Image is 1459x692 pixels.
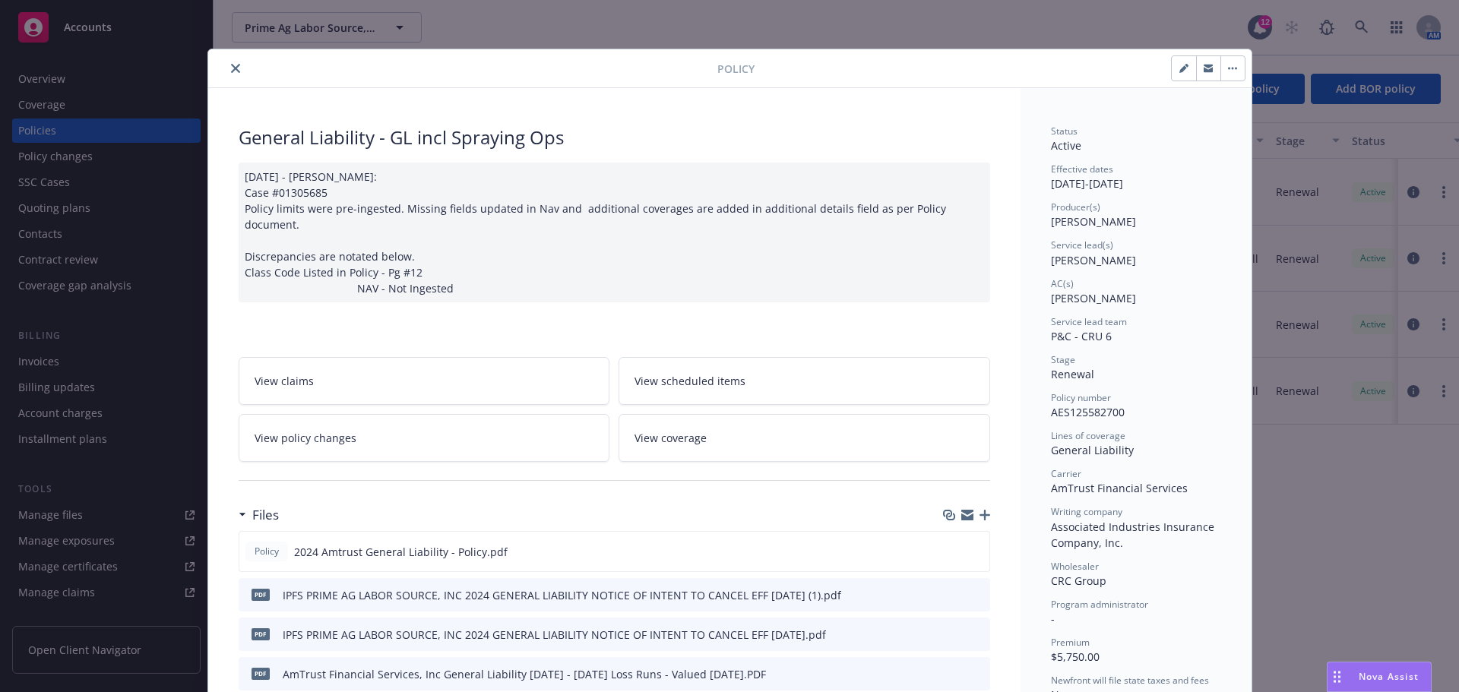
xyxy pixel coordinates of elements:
span: Policy [717,61,755,77]
span: [PERSON_NAME] [1051,214,1136,229]
button: preview file [970,544,983,560]
span: View coverage [635,430,707,446]
span: Renewal [1051,367,1094,381]
span: AES125582700 [1051,405,1125,419]
button: download file [946,666,958,682]
span: AmTrust Financial Services [1051,481,1188,495]
div: [DATE] - [PERSON_NAME]: Case #01305685 Policy limits were pre-ingested. Missing fields updated in... [239,163,990,302]
span: Producer(s) [1051,201,1100,213]
a: View claims [239,357,610,405]
span: Active [1051,138,1081,153]
div: [DATE] - [DATE] [1051,163,1221,191]
span: $5,750.00 [1051,649,1100,664]
span: PDF [252,668,270,679]
div: IPFS PRIME AG LABOR SOURCE, INC 2024 GENERAL LIABILITY NOTICE OF INTENT TO CANCEL EFF [DATE] (1).pdf [283,587,841,603]
span: AC(s) [1051,277,1074,290]
div: Files [239,505,279,525]
button: preview file [970,627,984,643]
span: Effective dates [1051,163,1113,175]
span: Nova Assist [1359,670,1419,683]
span: Lines of coverage [1051,429,1125,442]
button: preview file [970,587,984,603]
h3: Files [252,505,279,525]
span: Wholesaler [1051,560,1099,573]
a: View coverage [619,414,990,462]
a: View policy changes [239,414,610,462]
span: Writing company [1051,505,1122,518]
span: P&C - CRU 6 [1051,329,1112,343]
span: View claims [255,373,314,389]
span: Associated Industries Insurance Company, Inc. [1051,520,1217,550]
span: Policy number [1051,391,1111,404]
button: download file [945,544,957,560]
div: IPFS PRIME AG LABOR SOURCE, INC 2024 GENERAL LIABILITY NOTICE OF INTENT TO CANCEL EFF [DATE].pdf [283,627,826,643]
button: download file [946,587,958,603]
span: pdf [252,589,270,600]
span: CRC Group [1051,574,1106,588]
span: Program administrator [1051,598,1148,611]
span: Service lead(s) [1051,239,1113,251]
span: Stage [1051,353,1075,366]
div: Drag to move [1328,662,1347,691]
span: General Liability [1051,443,1134,457]
span: Premium [1051,636,1090,649]
span: Policy [252,545,282,558]
span: View policy changes [255,430,356,446]
span: Carrier [1051,467,1081,480]
span: pdf [252,628,270,640]
button: Nova Assist [1327,662,1432,692]
div: AmTrust Financial Services, Inc General Liability [DATE] - [DATE] Loss Runs - Valued [DATE].PDF [283,666,766,682]
div: General Liability - GL incl Spraying Ops [239,125,990,150]
button: download file [946,627,958,643]
a: View scheduled items [619,357,990,405]
button: close [226,59,245,77]
span: 2024 Amtrust General Liability - Policy.pdf [294,544,508,560]
span: - [1051,611,1055,626]
button: preview file [970,666,984,682]
span: Service lead team [1051,315,1127,328]
span: Status [1051,125,1078,137]
span: [PERSON_NAME] [1051,291,1136,305]
span: [PERSON_NAME] [1051,253,1136,267]
span: Newfront will file state taxes and fees [1051,674,1209,687]
span: View scheduled items [635,373,745,389]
